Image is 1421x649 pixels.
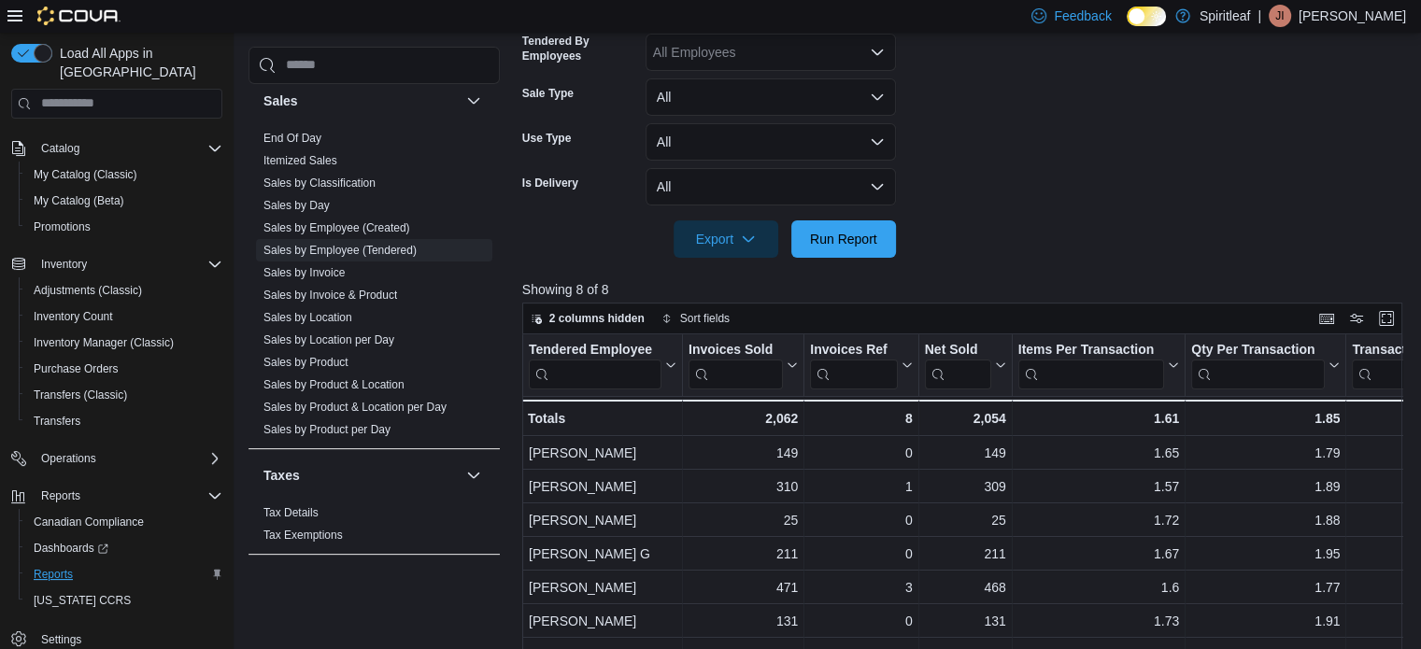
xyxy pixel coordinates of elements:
[263,199,330,212] a: Sales by Day
[522,131,571,146] label: Use Type
[263,220,410,235] span: Sales by Employee (Created)
[528,407,676,430] div: Totals
[26,384,222,406] span: Transfers (Classic)
[26,563,222,586] span: Reports
[646,168,896,205] button: All
[41,141,79,156] span: Catalog
[1375,307,1398,330] button: Enter fullscreen
[34,193,124,208] span: My Catalog (Beta)
[674,220,778,258] button: Export
[26,163,145,186] a: My Catalog (Classic)
[263,244,417,257] a: Sales by Employee (Tendered)
[689,341,783,388] div: Invoices Sold
[263,506,319,519] a: Tax Details
[263,400,447,415] span: Sales by Product & Location per Day
[34,485,222,507] span: Reports
[689,442,798,464] div: 149
[19,330,230,356] button: Inventory Manager (Classic)
[1127,26,1128,27] span: Dark Mode
[263,333,394,346] a: Sales by Location per Day
[19,509,230,535] button: Canadian Compliance
[4,135,230,162] button: Catalog
[34,567,73,582] span: Reports
[1191,509,1340,531] div: 1.88
[925,610,1006,632] div: 131
[263,153,337,168] span: Itemized Sales
[810,341,912,388] button: Invoices Ref
[924,341,1005,388] button: Net Sold
[1017,341,1164,359] div: Items Per Transaction
[1191,543,1340,565] div: 1.95
[1191,407,1340,430] div: 1.85
[810,509,912,531] div: 0
[1299,5,1406,27] p: [PERSON_NAME]
[34,388,127,402] span: Transfers (Classic)
[19,561,230,587] button: Reports
[19,382,230,408] button: Transfers (Classic)
[924,341,990,359] div: Net Sold
[791,220,896,258] button: Run Report
[41,632,81,647] span: Settings
[522,176,578,190] label: Is Delivery
[1191,610,1340,632] div: 1.91
[529,341,661,359] div: Tendered Employee
[529,543,676,565] div: [PERSON_NAME] G
[263,377,405,392] span: Sales by Product & Location
[26,332,181,354] a: Inventory Manager (Classic)
[1017,341,1164,388] div: Items Per Transaction
[529,442,676,464] div: [PERSON_NAME]
[810,341,897,388] div: Invoices Ref
[462,90,485,112] button: Sales
[26,279,222,302] span: Adjustments (Classic)
[4,445,230,472] button: Operations
[522,34,638,63] label: Tendered By Employees
[249,127,500,448] div: Sales
[1054,7,1111,25] span: Feedback
[263,466,459,485] button: Taxes
[263,289,397,302] a: Sales by Invoice & Product
[685,220,767,258] span: Export
[263,198,330,213] span: Sales by Day
[529,576,676,599] div: [PERSON_NAME]
[34,253,222,275] span: Inventory
[19,303,230,330] button: Inventory Count
[1191,341,1325,388] div: Qty Per Transaction
[1191,442,1340,464] div: 1.79
[263,266,345,279] a: Sales by Invoice
[263,132,321,145] a: End Of Day
[263,243,417,258] span: Sales by Employee (Tendered)
[263,356,348,369] a: Sales by Product
[810,610,912,632] div: 0
[26,358,222,380] span: Purchase Orders
[34,593,131,608] span: [US_STATE] CCRS
[26,216,222,238] span: Promotions
[34,219,91,234] span: Promotions
[263,265,345,280] span: Sales by Invoice
[654,307,737,330] button: Sort fields
[523,307,652,330] button: 2 columns hidden
[925,576,1006,599] div: 468
[26,511,222,533] span: Canadian Compliance
[1191,341,1340,388] button: Qty Per Transaction
[41,451,96,466] span: Operations
[26,589,138,612] a: [US_STATE] CCRS
[1258,5,1261,27] p: |
[1017,341,1179,388] button: Items Per Transaction
[26,279,149,302] a: Adjustments (Classic)
[34,253,94,275] button: Inventory
[263,401,447,414] a: Sales by Product & Location per Day
[1269,5,1291,27] div: Jailee I
[37,7,121,25] img: Cova
[263,466,300,485] h3: Taxes
[34,414,80,429] span: Transfers
[34,485,88,507] button: Reports
[1200,5,1250,27] p: Spiritleaf
[810,442,912,464] div: 0
[19,277,230,303] button: Adjustments (Classic)
[249,501,500,554] div: Taxes
[263,92,298,110] h3: Sales
[263,529,343,542] a: Tax Exemptions
[263,176,376,190] a: Sales by Classification
[263,355,348,370] span: Sales by Product
[41,257,87,272] span: Inventory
